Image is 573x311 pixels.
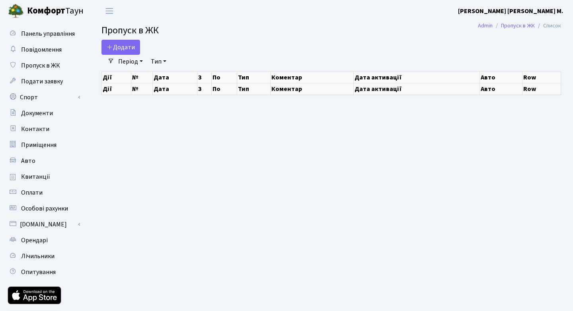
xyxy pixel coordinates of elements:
[4,216,84,232] a: [DOMAIN_NAME]
[535,21,561,30] li: Список
[21,61,60,70] span: Пропуск в ЖК
[4,169,84,185] a: Квитанції
[21,109,53,118] span: Документи
[21,236,48,245] span: Орендарі
[102,83,131,95] th: Дії
[4,58,84,73] a: Пропуск в ЖК
[197,71,211,83] th: З
[101,23,159,37] span: Пропуск в ЖК
[237,83,270,95] th: Тип
[21,125,49,133] span: Контакти
[107,43,135,52] span: Додати
[479,71,522,83] th: Авто
[479,83,522,95] th: Авто
[99,4,119,17] button: Переключити навігацію
[354,83,480,95] th: Дата активації
[131,83,153,95] th: №
[4,121,84,137] a: Контакти
[501,21,535,30] a: Пропуск в ЖК
[21,252,55,261] span: Лічильники
[354,71,480,83] th: Дата активації
[270,83,353,95] th: Коментар
[522,71,561,83] th: Row
[101,40,140,55] a: Додати
[270,71,353,83] th: Коментар
[4,248,84,264] a: Лічильники
[21,172,50,181] span: Квитанції
[211,71,237,83] th: По
[458,6,563,16] a: [PERSON_NAME] [PERSON_NAME] М.
[115,55,146,68] a: Період
[4,201,84,216] a: Особові рахунки
[21,29,75,38] span: Панель управління
[4,89,84,105] a: Спорт
[21,45,62,54] span: Повідомлення
[21,156,35,165] span: Авто
[21,268,56,276] span: Опитування
[197,83,211,95] th: З
[21,188,43,197] span: Оплати
[458,7,563,15] b: [PERSON_NAME] [PERSON_NAME] М.
[466,17,573,34] nav: breadcrumb
[237,71,270,83] th: Тип
[4,137,84,153] a: Приміщення
[4,185,84,201] a: Оплати
[8,3,24,19] img: logo.png
[21,77,63,86] span: Подати заявку
[4,26,84,42] a: Панель управління
[21,204,68,213] span: Особові рахунки
[27,4,84,18] span: Таун
[152,83,197,95] th: Дата
[522,83,561,95] th: Row
[478,21,493,30] a: Admin
[4,264,84,280] a: Опитування
[4,42,84,58] a: Повідомлення
[4,153,84,169] a: Авто
[102,71,131,83] th: Дії
[148,55,170,68] a: Тип
[211,83,237,95] th: По
[27,4,65,17] b: Комфорт
[131,71,153,83] th: №
[21,141,57,149] span: Приміщення
[4,73,84,89] a: Подати заявку
[4,105,84,121] a: Документи
[152,71,197,83] th: Дата
[4,232,84,248] a: Орендарі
